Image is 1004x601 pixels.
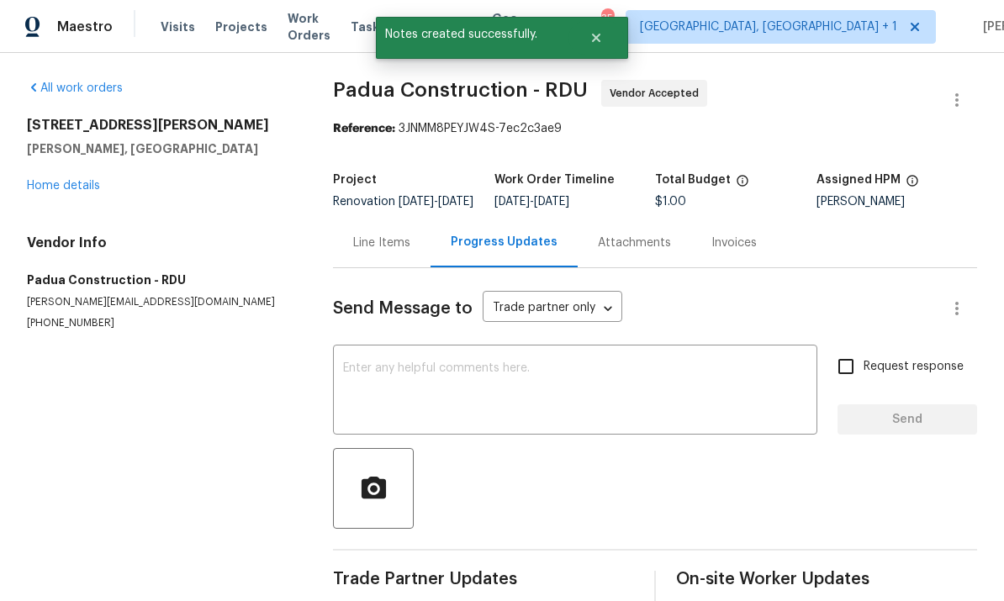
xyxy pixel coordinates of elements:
[333,196,473,208] span: Renovation
[27,180,100,192] a: Home details
[27,117,293,134] h2: [STREET_ADDRESS][PERSON_NAME]
[333,174,377,186] h5: Project
[333,123,395,134] b: Reference:
[483,295,622,323] div: Trade partner only
[568,21,624,55] button: Close
[906,174,919,196] span: The hpm assigned to this work order.
[451,234,557,250] div: Progress Updates
[27,316,293,330] p: [PHONE_NUMBER]
[376,17,568,52] span: Notes created successfully.
[640,18,897,35] span: [GEOGRAPHIC_DATA], [GEOGRAPHIC_DATA] + 1
[711,235,757,251] div: Invoices
[288,10,330,44] span: Work Orders
[655,196,686,208] span: $1.00
[492,10,573,44] span: Geo Assignments
[610,85,705,102] span: Vendor Accepted
[333,80,588,100] span: Padua Construction - RDU
[494,174,615,186] h5: Work Order Timeline
[864,358,964,376] span: Request response
[27,272,293,288] h5: Padua Construction - RDU
[816,196,978,208] div: [PERSON_NAME]
[27,295,293,309] p: [PERSON_NAME][EMAIL_ADDRESS][DOMAIN_NAME]
[27,235,293,251] h4: Vendor Info
[215,18,267,35] span: Projects
[438,196,473,208] span: [DATE]
[494,196,530,208] span: [DATE]
[534,196,569,208] span: [DATE]
[27,140,293,157] h5: [PERSON_NAME], [GEOGRAPHIC_DATA]
[57,18,113,35] span: Maestro
[601,10,613,27] div: 35
[351,21,386,33] span: Tasks
[676,571,977,588] span: On-site Worker Updates
[399,196,434,208] span: [DATE]
[494,196,569,208] span: -
[399,196,473,208] span: -
[816,174,901,186] h5: Assigned HPM
[598,235,671,251] div: Attachments
[333,120,977,137] div: 3JNMM8PEYJW4S-7ec2c3ae9
[655,174,731,186] h5: Total Budget
[161,18,195,35] span: Visits
[736,174,749,196] span: The total cost of line items that have been proposed by Opendoor. This sum includes line items th...
[333,300,473,317] span: Send Message to
[353,235,410,251] div: Line Items
[333,571,634,588] span: Trade Partner Updates
[27,82,123,94] a: All work orders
